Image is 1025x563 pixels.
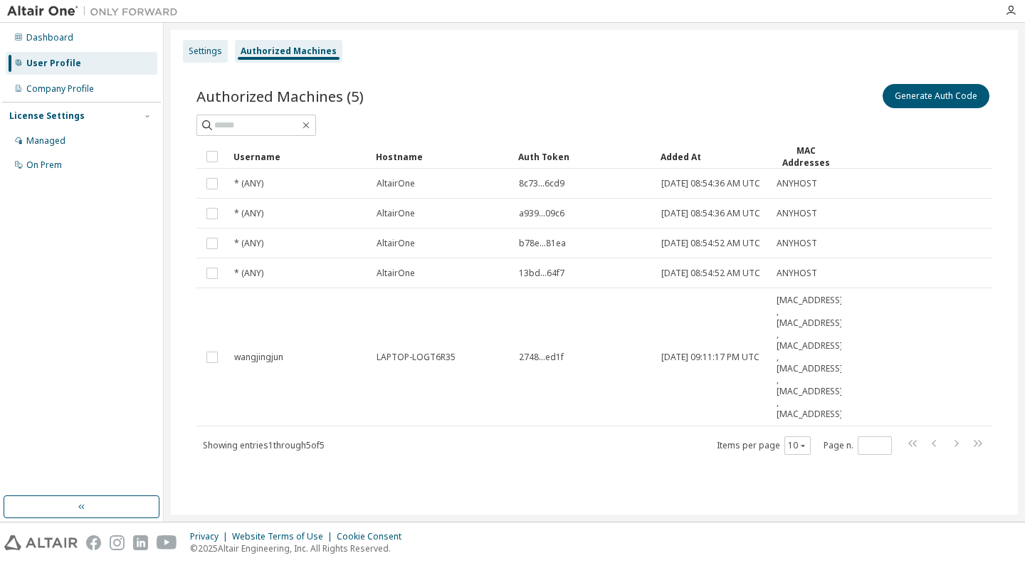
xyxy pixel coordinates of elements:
span: wangjingjun [234,352,283,363]
span: * (ANY) [234,178,263,189]
div: MAC Addresses [776,144,836,169]
img: Altair One [7,4,185,19]
div: Auth Token [518,145,649,168]
div: Company Profile [26,83,94,95]
img: altair_logo.svg [4,535,78,550]
img: instagram.svg [110,535,125,550]
span: * (ANY) [234,208,263,219]
span: Items per page [717,436,811,455]
span: ANYHOST [777,268,817,279]
img: linkedin.svg [133,535,148,550]
span: [DATE] 08:54:36 AM UTC [661,178,760,189]
span: AltairOne [377,178,415,189]
span: * (ANY) [234,268,263,279]
span: a939...09c6 [519,208,564,219]
div: On Prem [26,159,62,171]
div: Website Terms of Use [232,531,337,542]
button: 10 [788,440,807,451]
span: AltairOne [377,268,415,279]
span: 8c73...6cd9 [519,178,564,189]
span: 2748...ed1f [519,352,564,363]
div: Added At [661,145,764,168]
span: ANYHOST [777,208,817,219]
div: Hostname [376,145,507,168]
span: AltairOne [377,208,415,219]
div: Managed [26,135,65,147]
span: [DATE] 08:54:52 AM UTC [661,238,760,249]
span: [DATE] 08:54:52 AM UTC [661,268,760,279]
img: facebook.svg [86,535,101,550]
p: © 2025 Altair Engineering, Inc. All Rights Reserved. [190,542,410,554]
span: Showing entries 1 through 5 of 5 [203,439,325,451]
span: Page n. [824,436,892,455]
span: ANYHOST [777,238,817,249]
button: Generate Auth Code [883,84,989,108]
span: AltairOne [377,238,415,249]
span: b78e...81ea [519,238,566,249]
span: [DATE] 09:11:17 PM UTC [661,352,759,363]
span: [DATE] 08:54:36 AM UTC [661,208,760,219]
span: 13bd...64f7 [519,268,564,279]
div: User Profile [26,58,81,69]
span: * (ANY) [234,238,263,249]
div: License Settings [9,110,85,122]
div: Authorized Machines [241,46,337,57]
div: Cookie Consent [337,531,410,542]
div: Username [233,145,364,168]
span: ANYHOST [777,178,817,189]
span: LAPTOP-LOGT6R35 [377,352,456,363]
div: Dashboard [26,32,73,43]
img: youtube.svg [157,535,177,550]
span: Authorized Machines (5) [196,86,364,106]
span: [MAC_ADDRESS] , [MAC_ADDRESS] , [MAC_ADDRESS] , [MAC_ADDRESS] , [MAC_ADDRESS] , [MAC_ADDRESS] [777,295,843,420]
div: Privacy [190,531,232,542]
div: Settings [189,46,222,57]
